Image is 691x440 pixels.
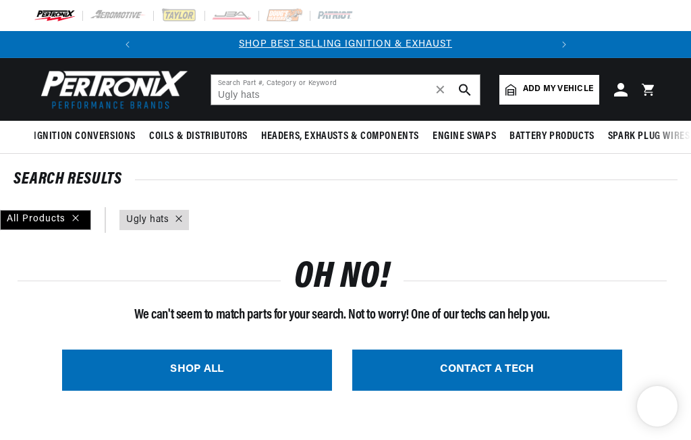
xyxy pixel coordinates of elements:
button: search button [450,75,480,105]
summary: Battery Products [503,121,601,153]
span: Spark Plug Wires [608,130,690,144]
button: Translation missing: en.sections.announcements.previous_announcement [114,31,141,58]
span: Battery Products [509,130,595,144]
summary: Headers, Exhausts & Components [254,121,426,153]
input: Search Part #, Category or Keyword [211,75,480,105]
div: Announcement [141,37,551,52]
div: 1 of 2 [141,37,551,52]
h1: OH NO! [294,263,390,294]
summary: Engine Swaps [426,121,503,153]
span: Coils & Distributors [149,130,248,144]
img: Pertronix [34,66,189,113]
span: Add my vehicle [523,83,593,96]
span: Engine Swaps [433,130,496,144]
summary: Ignition Conversions [34,121,142,153]
a: CONTACT A TECH [352,350,622,391]
span: Headers, Exhausts & Components [261,130,419,144]
a: Ugly hats [126,213,169,227]
div: SEARCH RESULTS [13,173,678,186]
span: Ignition Conversions [34,130,136,144]
a: SHOP ALL [62,350,332,391]
summary: Coils & Distributors [142,121,254,153]
a: SHOP BEST SELLING IGNITION & EXHAUST [239,39,452,49]
p: We can't seem to match parts for your search. Not to worry! One of our techs can help you. [18,304,667,326]
button: Translation missing: en.sections.announcements.next_announcement [551,31,578,58]
a: Add my vehicle [499,75,599,105]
